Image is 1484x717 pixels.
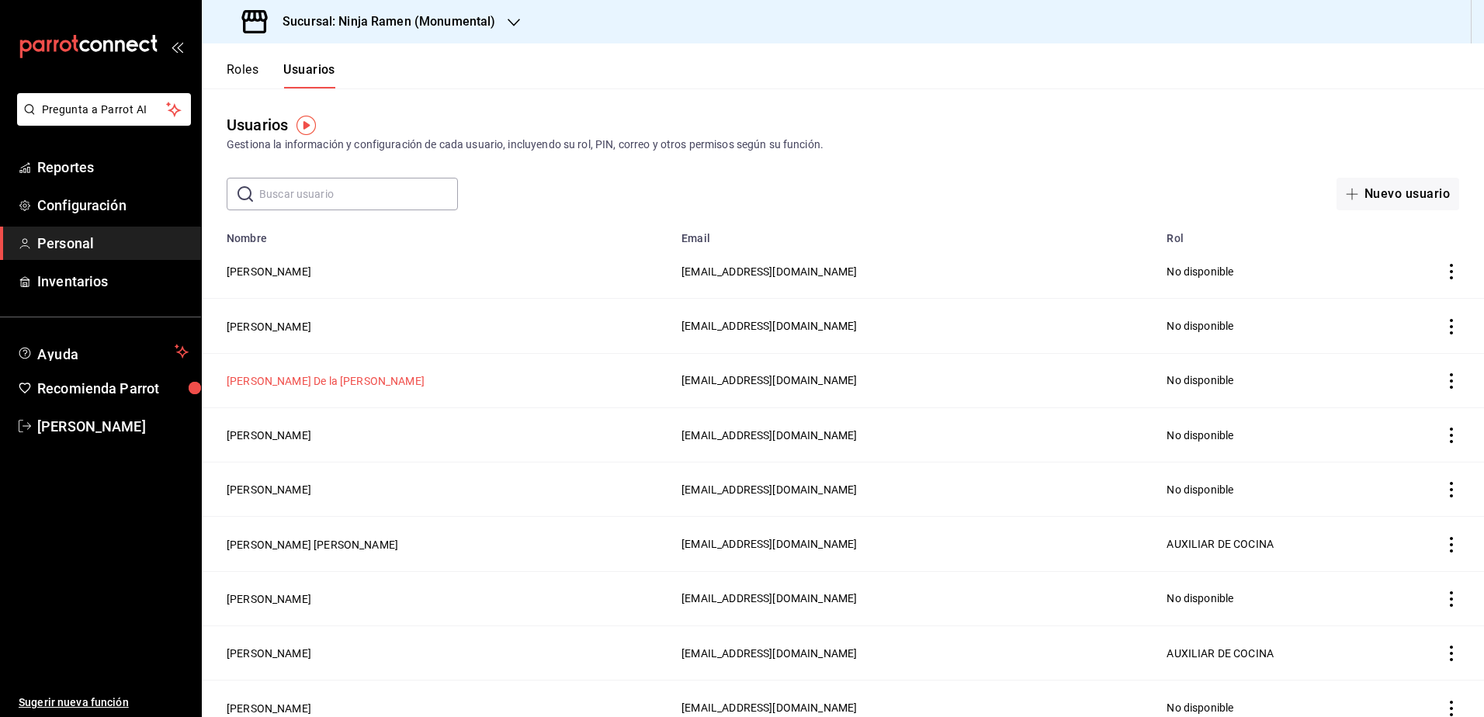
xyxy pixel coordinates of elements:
[1337,178,1459,210] button: Nuevo usuario
[1167,538,1274,550] span: AUXILIAR DE COCINA
[283,62,335,88] button: Usuarios
[1444,264,1459,279] button: actions
[259,178,458,210] input: Buscar usuario
[1157,571,1385,625] td: No disponible
[11,113,191,129] a: Pregunta a Parrot AI
[1167,647,1274,660] span: AUXILIAR DE COCINA
[672,223,1157,244] th: Email
[227,264,311,279] button: [PERSON_NAME]
[1157,223,1385,244] th: Rol
[227,113,288,137] div: Usuarios
[227,137,1459,153] div: Gestiona la información y configuración de cada usuario, incluyendo su rol, PIN, correo y otros p...
[681,374,857,386] span: [EMAIL_ADDRESS][DOMAIN_NAME]
[1444,646,1459,661] button: actions
[296,116,316,135] img: Tooltip marker
[37,233,189,254] span: Personal
[42,102,167,118] span: Pregunta a Parrot AI
[681,592,857,604] span: [EMAIL_ADDRESS][DOMAIN_NAME]
[227,537,398,552] button: [PERSON_NAME] [PERSON_NAME]
[227,319,311,334] button: [PERSON_NAME]
[1444,482,1459,497] button: actions
[227,591,311,607] button: [PERSON_NAME]
[681,320,857,332] span: [EMAIL_ADDRESS][DOMAIN_NAME]
[681,701,857,714] span: [EMAIL_ADDRESS][DOMAIN_NAME]
[1157,244,1385,299] td: No disponible
[171,40,183,53] button: open_drawer_menu
[1444,319,1459,334] button: actions
[681,647,857,660] span: [EMAIL_ADDRESS][DOMAIN_NAME]
[681,265,857,278] span: [EMAIL_ADDRESS][DOMAIN_NAME]
[227,428,311,443] button: [PERSON_NAME]
[202,223,672,244] th: Nombre
[1444,701,1459,716] button: actions
[37,157,189,178] span: Reportes
[1157,462,1385,517] td: No disponible
[681,429,857,442] span: [EMAIL_ADDRESS][DOMAIN_NAME]
[37,342,168,361] span: Ayuda
[37,378,189,399] span: Recomienda Parrot
[1157,299,1385,353] td: No disponible
[227,62,258,88] button: Roles
[227,701,311,716] button: [PERSON_NAME]
[17,93,191,126] button: Pregunta a Parrot AI
[37,416,189,437] span: [PERSON_NAME]
[227,482,311,497] button: [PERSON_NAME]
[37,195,189,216] span: Configuración
[1444,373,1459,389] button: actions
[1157,407,1385,462] td: No disponible
[1157,353,1385,407] td: No disponible
[227,62,335,88] div: navigation tabs
[681,538,857,550] span: [EMAIL_ADDRESS][DOMAIN_NAME]
[227,646,311,661] button: [PERSON_NAME]
[19,694,189,711] span: Sugerir nueva función
[681,483,857,496] span: [EMAIL_ADDRESS][DOMAIN_NAME]
[227,373,425,389] button: [PERSON_NAME] De la [PERSON_NAME]
[1444,537,1459,552] button: actions
[270,12,495,31] h3: Sucursal: Ninja Ramen (Monumental)
[37,271,189,292] span: Inventarios
[1444,591,1459,607] button: actions
[1444,428,1459,443] button: actions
